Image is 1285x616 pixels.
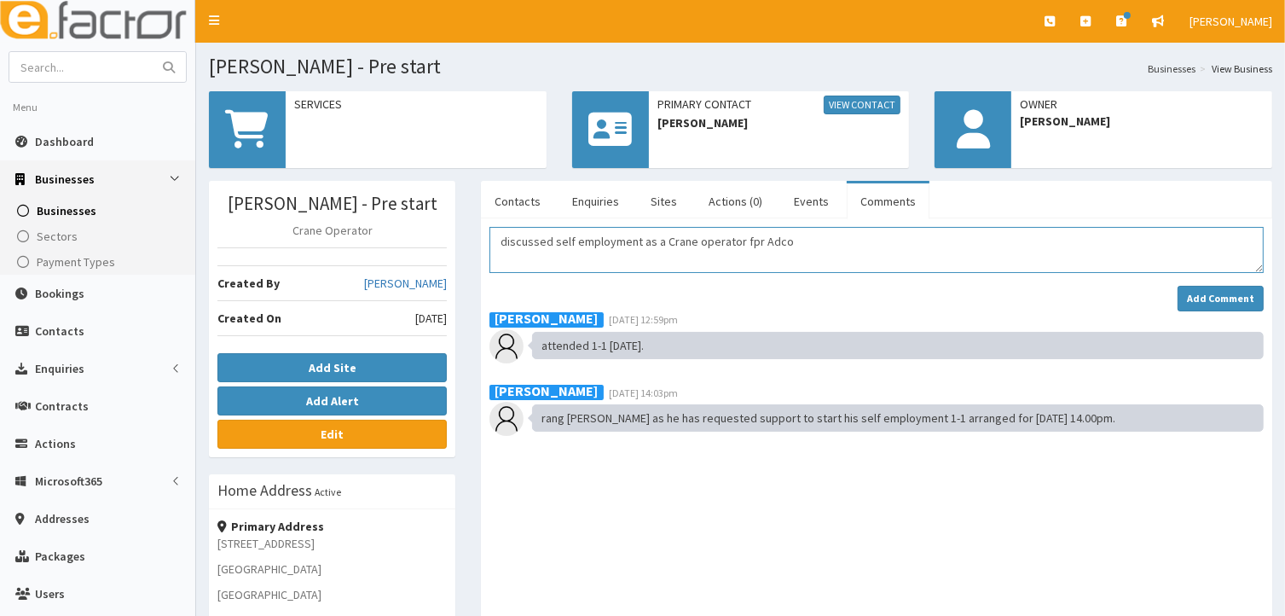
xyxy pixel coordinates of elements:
[217,483,312,498] h3: Home Address
[294,96,538,113] span: Services
[1020,96,1264,113] span: Owner
[1187,292,1254,305] strong: Add Comment
[495,383,598,400] b: [PERSON_NAME]
[847,183,929,219] a: Comments
[217,222,447,239] p: Crane Operator
[209,55,1272,78] h1: [PERSON_NAME] - Pre start
[35,134,94,149] span: Dashboard
[532,404,1264,432] div: rang [PERSON_NAME] as he has requested support to start his self employment 1-1 arranged for [DAT...
[4,249,195,275] a: Payment Types
[35,398,89,414] span: Contracts
[217,276,280,291] b: Created By
[35,171,95,187] span: Businesses
[1178,286,1264,311] button: Add Comment
[609,386,678,399] span: [DATE] 14:03pm
[35,286,84,301] span: Bookings
[37,203,96,218] span: Businesses
[35,586,65,601] span: Users
[35,511,90,526] span: Addresses
[1148,61,1195,76] a: Businesses
[315,485,341,498] small: Active
[481,183,554,219] a: Contacts
[217,586,447,603] p: [GEOGRAPHIC_DATA]
[217,194,447,213] h3: [PERSON_NAME] - Pre start
[37,229,78,244] span: Sectors
[495,310,598,327] b: [PERSON_NAME]
[217,535,447,552] p: [STREET_ADDRESS]
[824,96,900,114] a: View Contact
[37,254,115,270] span: Payment Types
[657,96,901,114] span: Primary Contact
[35,474,102,489] span: Microsoft365
[780,183,842,219] a: Events
[321,427,344,442] b: Edit
[306,393,359,409] b: Add Alert
[695,183,776,219] a: Actions (0)
[637,183,691,219] a: Sites
[1195,61,1272,76] li: View Business
[4,198,195,224] a: Businesses
[217,386,447,416] button: Add Alert
[9,52,153,82] input: Search...
[489,227,1264,273] textarea: Comment
[35,549,85,564] span: Packages
[532,332,1264,359] div: attended 1-1 [DATE].
[657,114,901,131] span: [PERSON_NAME]
[217,519,324,534] strong: Primary Address
[35,323,84,339] span: Contacts
[217,561,447,578] p: [GEOGRAPHIC_DATA]
[1189,14,1272,29] span: [PERSON_NAME]
[364,275,447,292] a: [PERSON_NAME]
[609,313,678,326] span: [DATE] 12:59pm
[217,311,281,326] b: Created On
[415,310,447,327] span: [DATE]
[35,436,76,451] span: Actions
[1020,113,1264,130] span: [PERSON_NAME]
[309,360,356,375] b: Add Site
[217,420,447,449] a: Edit
[35,361,84,376] span: Enquiries
[559,183,633,219] a: Enquiries
[4,224,195,249] a: Sectors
